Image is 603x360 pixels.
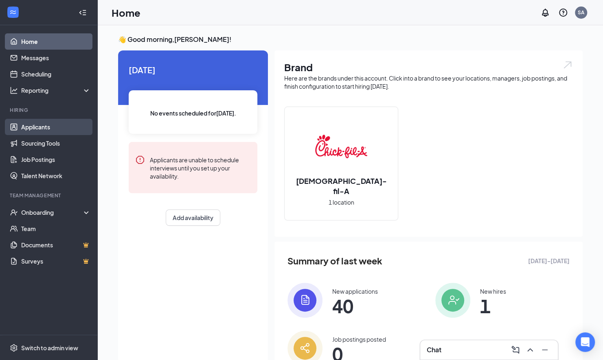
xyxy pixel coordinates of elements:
div: Here are the brands under this account. Click into a brand to see your locations, managers, job p... [284,74,573,90]
div: Job postings posted [332,335,386,343]
a: Messages [21,50,91,66]
button: Add availability [166,209,220,226]
div: New applications [332,287,378,295]
a: Applicants [21,119,91,135]
svg: Notifications [540,8,550,17]
a: SurveysCrown [21,253,91,269]
h3: 👋 Good morning, [PERSON_NAME] ! [118,35,583,44]
img: Chick-fil-A [315,120,367,172]
span: [DATE] [129,63,257,76]
svg: UserCheck [10,208,18,216]
img: icon [435,283,470,318]
a: Home [21,33,91,50]
img: icon [287,283,322,318]
a: DocumentsCrown [21,237,91,253]
div: Team Management [10,192,89,199]
svg: Minimize [540,345,550,355]
a: Job Postings [21,151,91,168]
span: No events scheduled for [DATE] . [150,109,236,118]
svg: Analysis [10,86,18,94]
svg: ComposeMessage [511,345,520,355]
a: Talent Network [21,168,91,184]
span: 1 [480,299,506,313]
svg: ChevronUp [525,345,535,355]
svg: WorkstreamLogo [9,8,17,16]
span: 1 location [329,198,354,207]
h1: Home [112,6,140,20]
span: Summary of last week [287,254,382,268]
svg: Error [135,155,145,165]
div: Applicants are unable to schedule interviews until you set up your availability. [150,155,251,180]
button: ChevronUp [524,343,537,356]
a: Team [21,220,91,237]
span: 40 [332,299,378,313]
button: Minimize [538,343,551,356]
div: SA [578,9,584,16]
div: New hires [480,287,506,295]
div: Open Intercom Messenger [575,332,595,352]
h2: [DEMOGRAPHIC_DATA]-fil-A [285,176,398,196]
button: ComposeMessage [509,343,522,356]
h3: Chat [427,345,441,354]
h1: Brand [284,60,573,74]
svg: Settings [10,344,18,352]
a: Sourcing Tools [21,135,91,151]
div: Reporting [21,86,91,94]
svg: QuestionInfo [558,8,568,17]
a: Scheduling [21,66,91,82]
div: Hiring [10,107,89,113]
img: open.6027fd2a22e1237b5b06.svg [562,60,573,70]
span: [DATE] - [DATE] [528,256,570,265]
div: Onboarding [21,208,84,216]
div: Switch to admin view [21,344,78,352]
svg: Collapse [79,9,87,17]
